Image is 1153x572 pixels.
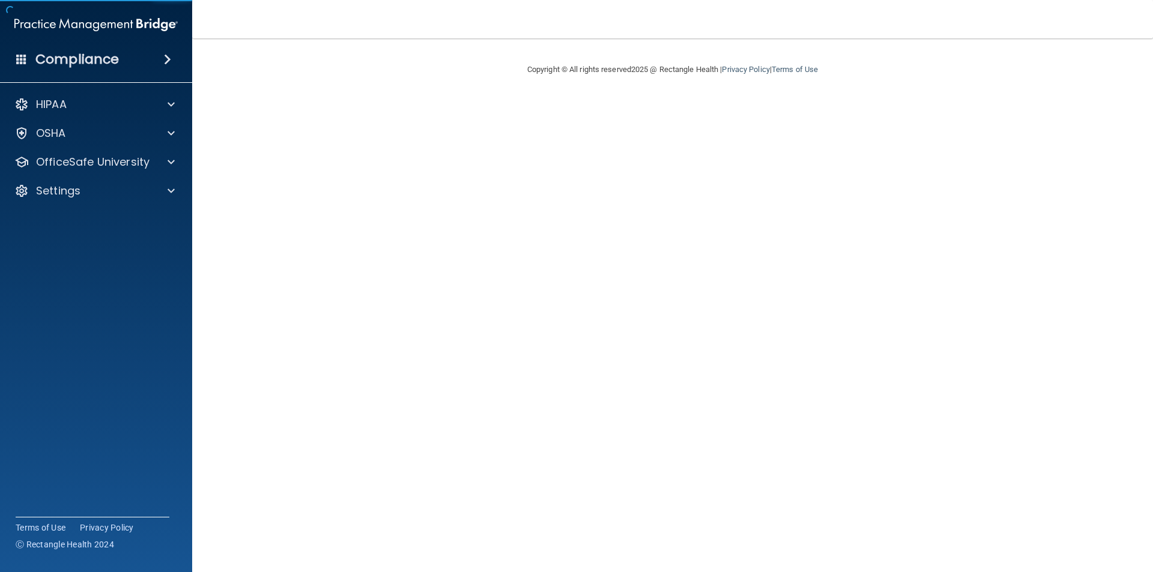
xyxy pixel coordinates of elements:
a: HIPAA [14,97,175,112]
p: Settings [36,184,80,198]
a: OfficeSafe University [14,155,175,169]
a: Privacy Policy [722,65,769,74]
div: Copyright © All rights reserved 2025 @ Rectangle Health | | [453,50,892,89]
p: OSHA [36,126,66,140]
h4: Compliance [35,51,119,68]
a: Privacy Policy [80,522,134,534]
span: Ⓒ Rectangle Health 2024 [16,538,114,550]
p: OfficeSafe University [36,155,150,169]
img: PMB logo [14,13,178,37]
a: Terms of Use [16,522,65,534]
a: OSHA [14,126,175,140]
a: Terms of Use [772,65,818,74]
a: Settings [14,184,175,198]
p: HIPAA [36,97,67,112]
